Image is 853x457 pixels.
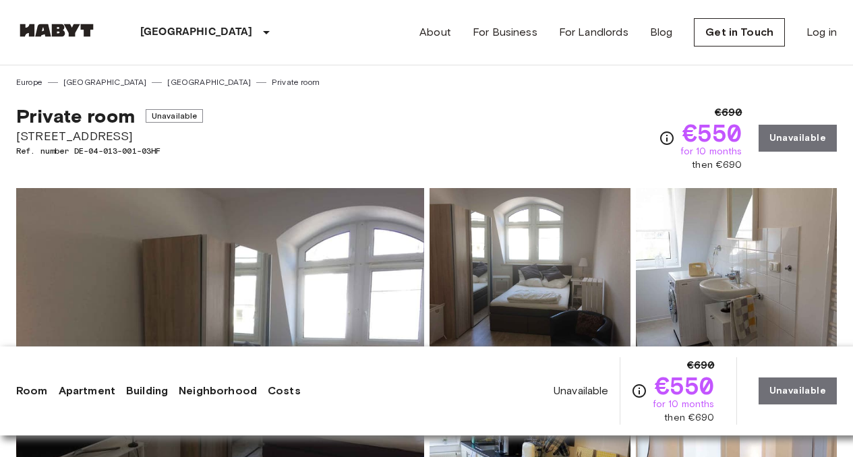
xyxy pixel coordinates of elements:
[653,398,715,411] span: for 10 months
[559,24,628,40] a: For Landlords
[272,76,320,88] a: Private room
[16,104,135,127] span: Private room
[63,76,147,88] a: [GEOGRAPHIC_DATA]
[16,383,48,399] a: Room
[473,24,537,40] a: For Business
[655,373,715,398] span: €550
[631,383,647,399] svg: Check cost overview for full price breakdown. Please note that discounts apply to new joiners onl...
[692,158,742,172] span: then €690
[664,411,714,425] span: then €690
[16,24,97,37] img: Habyt
[419,24,451,40] a: About
[715,104,742,121] span: €690
[16,145,203,157] span: Ref. number DE-04-013-001-03HF
[806,24,837,40] a: Log in
[16,76,42,88] a: Europe
[126,383,168,399] a: Building
[179,383,257,399] a: Neighborhood
[554,384,609,398] span: Unavailable
[146,109,204,123] span: Unavailable
[16,127,203,145] span: [STREET_ADDRESS]
[650,24,673,40] a: Blog
[59,383,115,399] a: Apartment
[268,383,301,399] a: Costs
[694,18,785,47] a: Get in Touch
[167,76,251,88] a: [GEOGRAPHIC_DATA]
[687,357,715,373] span: €690
[636,188,837,365] img: Picture of unit DE-04-013-001-03HF
[659,130,675,146] svg: Check cost overview for full price breakdown. Please note that discounts apply to new joiners onl...
[682,121,742,145] span: €550
[140,24,253,40] p: [GEOGRAPHIC_DATA]
[680,145,742,158] span: for 10 months
[430,188,630,365] img: Picture of unit DE-04-013-001-03HF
